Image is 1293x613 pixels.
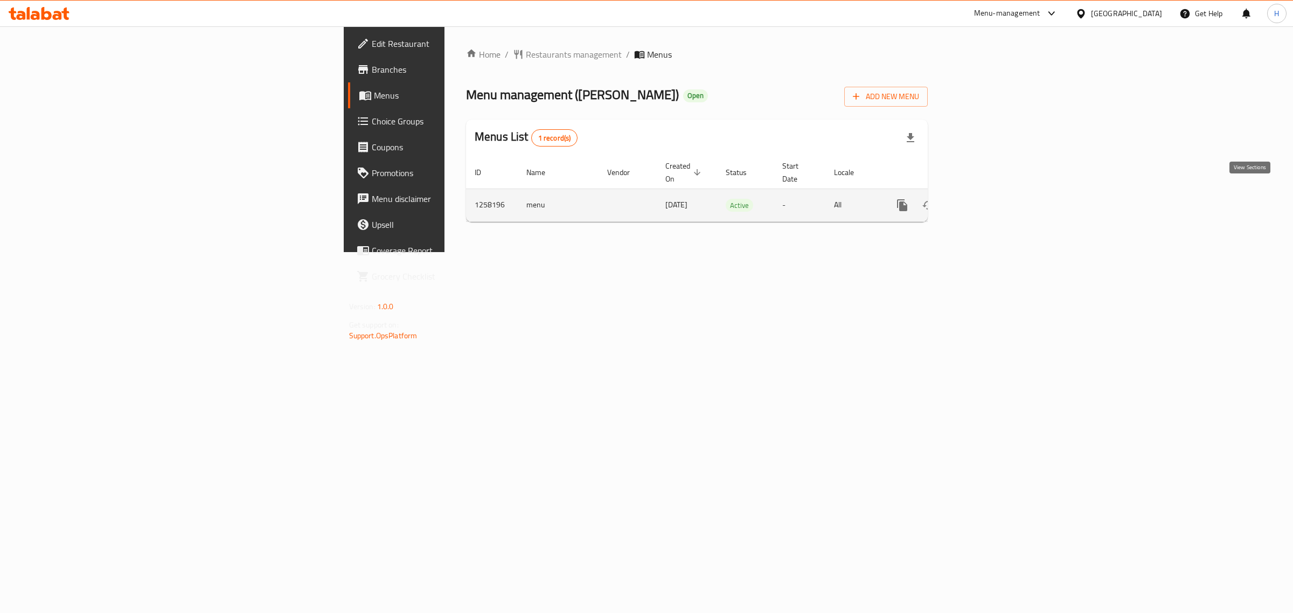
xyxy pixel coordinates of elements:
span: Name [526,166,559,179]
span: Status [726,166,761,179]
span: Upsell [372,218,551,231]
th: Actions [881,156,1002,189]
span: Locale [834,166,868,179]
a: Promotions [348,160,560,186]
button: Change Status [915,192,941,218]
div: Export file [898,125,923,151]
button: more [889,192,915,218]
div: Open [683,89,708,102]
a: Restaurants management [513,48,622,61]
a: Upsell [348,212,560,238]
span: Coverage Report [372,244,551,257]
span: Version: [349,299,376,314]
a: Choice Groups [348,108,560,134]
span: 1 record(s) [532,133,578,143]
div: Total records count [531,129,578,147]
a: Support.OpsPlatform [349,329,418,343]
td: All [825,189,881,221]
td: - [774,189,825,221]
a: Menu disclaimer [348,186,560,212]
a: Branches [348,57,560,82]
span: Add New Menu [853,90,919,103]
span: Promotions [372,166,551,179]
span: Grocery Checklist [372,270,551,283]
div: Menu-management [974,7,1040,20]
span: Coupons [372,141,551,154]
span: Menus [647,48,672,61]
span: ID [475,166,495,179]
span: Active [726,199,753,212]
span: Restaurants management [526,48,622,61]
a: Grocery Checklist [348,263,560,289]
a: Edit Restaurant [348,31,560,57]
span: Menu disclaimer [372,192,551,205]
span: Get support on: [349,318,399,332]
span: H [1274,8,1279,19]
span: [DATE] [665,198,687,212]
button: Add New Menu [844,87,928,107]
span: Created On [665,159,704,185]
span: Start Date [782,159,812,185]
a: Menus [348,82,560,108]
span: Branches [372,63,551,76]
span: Choice Groups [372,115,551,128]
span: 1.0.0 [377,299,394,314]
span: Menu management ( [PERSON_NAME] ) [466,82,679,107]
table: enhanced table [466,156,1002,222]
a: Coverage Report [348,238,560,263]
div: [GEOGRAPHIC_DATA] [1091,8,1162,19]
a: Coupons [348,134,560,160]
nav: breadcrumb [466,48,928,61]
h2: Menus List [475,129,578,147]
span: Edit Restaurant [372,37,551,50]
span: Open [683,91,708,100]
li: / [626,48,630,61]
span: Menus [374,89,551,102]
span: Vendor [607,166,644,179]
